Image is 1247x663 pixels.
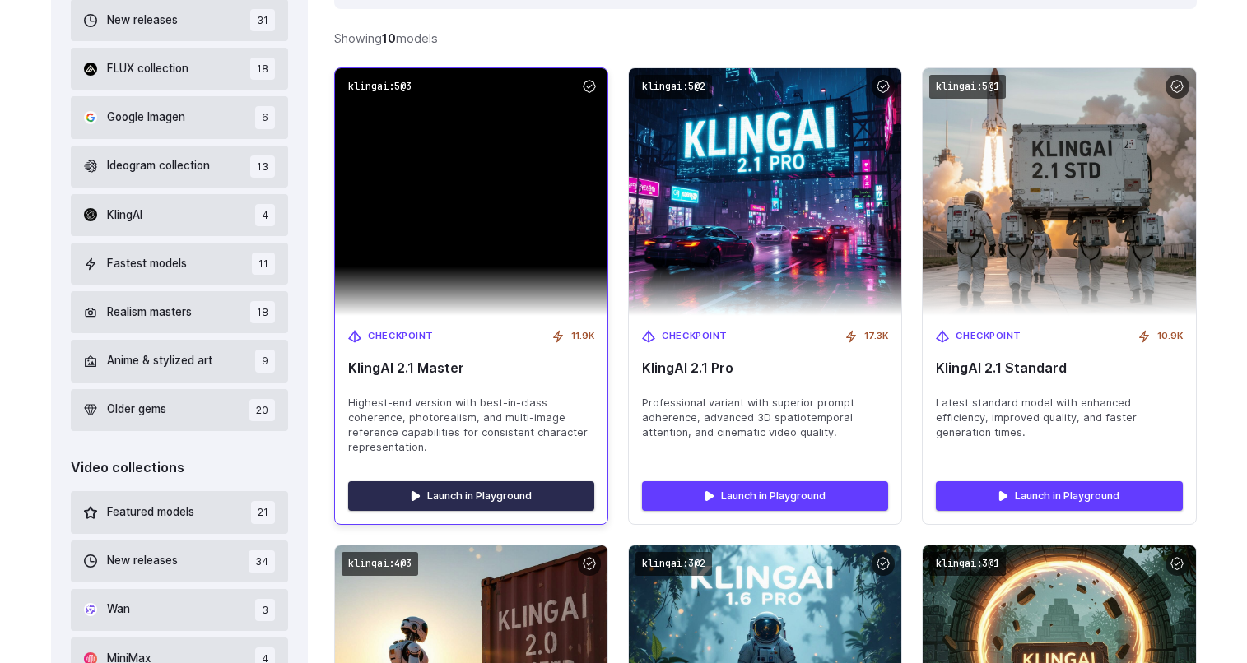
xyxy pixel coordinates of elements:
button: Fastest models 11 [71,243,289,285]
a: Launch in Playground [348,481,594,511]
span: Google Imagen [107,109,185,127]
img: KlingAI 2.1 Pro [629,68,901,316]
span: 21 [251,501,275,523]
span: 20 [249,399,275,421]
span: Realism masters [107,304,192,322]
img: KlingAI 2.1 Standard [923,68,1195,316]
span: KlingAI 2.1 Master [348,360,594,376]
span: Checkpoint [368,329,434,344]
span: 4 [255,204,275,226]
span: 11.9K [571,329,594,344]
span: 11 [252,253,275,275]
span: Wan [107,600,130,619]
button: FLUX collection 18 [71,48,289,90]
span: New releases [107,552,178,570]
button: KlingAI 4 [71,194,289,236]
span: KlingAI [107,206,142,225]
strong: 10 [382,31,396,45]
span: 6 [255,106,275,128]
button: New releases 34 [71,540,289,582]
span: Ideogram collection [107,157,210,175]
span: Checkpoint [662,329,728,344]
button: Ideogram collection 13 [71,146,289,188]
div: Video collections [71,457,289,479]
button: Anime & stylized art 9 [71,340,289,382]
code: klingai:5@2 [635,75,712,99]
span: Latest standard model with enhanced efficiency, improved quality, and faster generation times. [936,396,1182,440]
span: 13 [250,155,275,178]
span: Older gems [107,401,166,419]
code: klingai:3@1 [929,552,1006,576]
a: Launch in Playground [936,481,1182,511]
span: New releases [107,12,178,30]
a: Launch in Playground [642,481,888,511]
span: 3 [255,599,275,621]
span: 9 [255,350,275,372]
span: Professional variant with superior prompt adherence, advanced 3D spatiotemporal attention, and ci... [642,396,888,440]
code: klingai:3@2 [635,552,712,576]
span: 34 [249,550,275,573]
span: KlingAI 2.1 Standard [936,360,1182,376]
code: klingai:5@3 [342,75,418,99]
div: Showing models [334,29,438,48]
span: 31 [250,9,275,31]
span: FLUX collection [107,60,188,78]
button: Older gems 20 [71,389,289,431]
code: klingai:4@3 [342,552,418,576]
span: 18 [250,301,275,323]
button: Realism masters 18 [71,291,289,333]
span: Fastest models [107,255,187,273]
span: Featured models [107,503,194,522]
span: 10.9K [1157,329,1183,344]
button: Google Imagen 6 [71,96,289,138]
span: Checkpoint [956,329,1021,344]
code: klingai:5@1 [929,75,1006,99]
span: Anime & stylized art [107,352,212,370]
span: Highest-end version with best-in-class coherence, photorealism, and multi-image reference capabil... [348,396,594,455]
span: KlingAI 2.1 Pro [642,360,888,376]
span: 17.3K [864,329,888,344]
button: Wan 3 [71,589,289,631]
span: 18 [250,58,275,80]
button: Featured models 21 [71,491,289,533]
